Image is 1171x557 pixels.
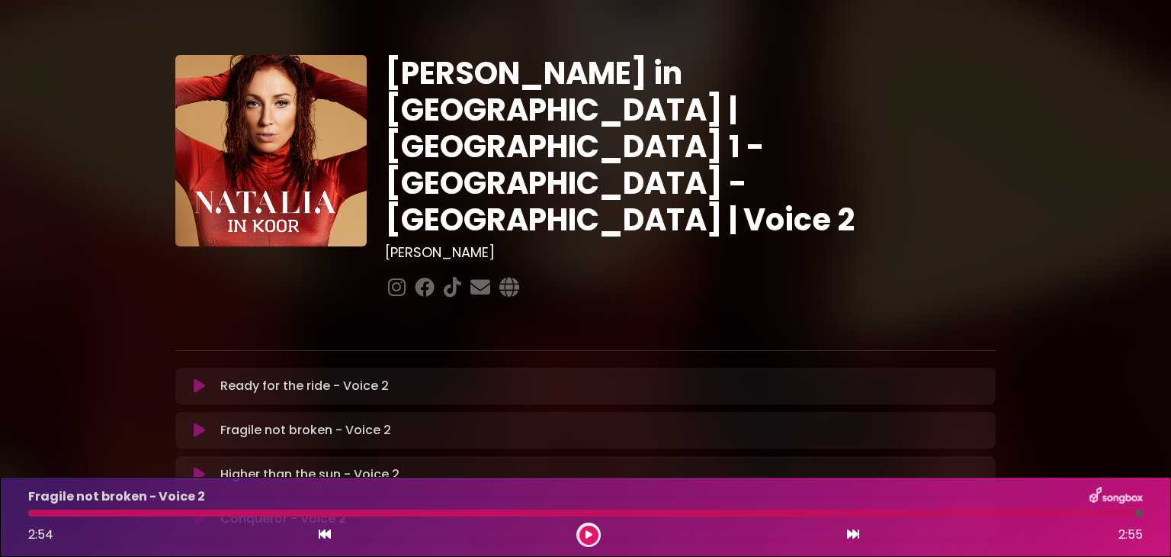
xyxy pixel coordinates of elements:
[220,421,391,439] p: Fragile not broken - Voice 2
[28,526,53,543] span: 2:54
[385,244,996,261] h3: [PERSON_NAME]
[28,488,205,506] p: Fragile not broken - Voice 2
[220,377,389,395] p: Ready for the ride - Voice 2
[1089,487,1143,507] img: songbox-logo-white.png
[385,55,996,238] h1: [PERSON_NAME] in [GEOGRAPHIC_DATA] | [GEOGRAPHIC_DATA] 1 - [GEOGRAPHIC_DATA] - [GEOGRAPHIC_DATA] ...
[1118,526,1143,544] span: 2:55
[175,55,367,246] img: YTVS25JmS9CLUqXqkEhs
[220,465,399,484] p: Higher than the sun - Voice 2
